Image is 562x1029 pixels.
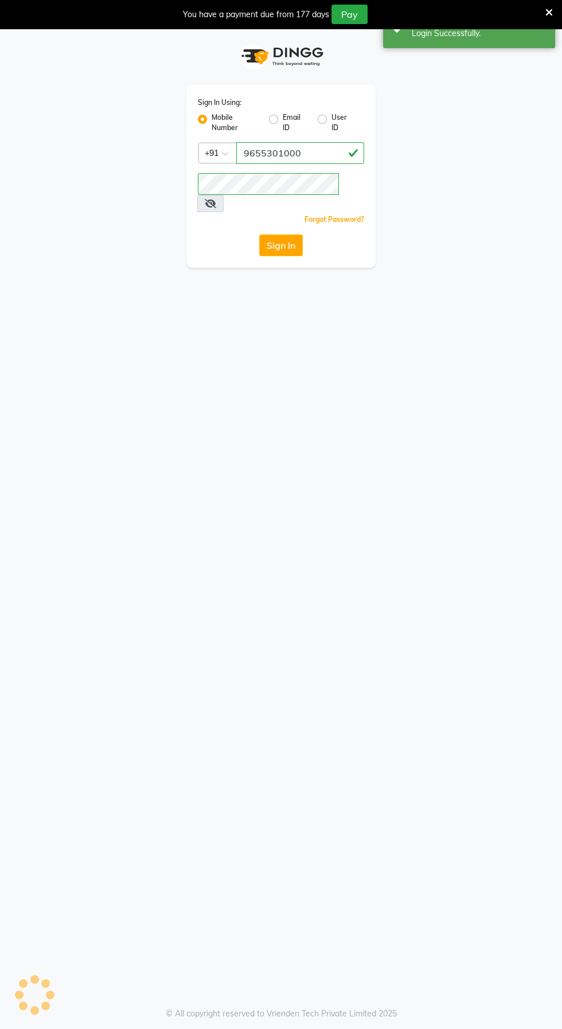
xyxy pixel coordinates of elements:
[198,97,241,108] label: Sign In Using:
[235,40,327,73] img: logo1.svg
[331,112,355,133] label: User ID
[305,215,364,224] a: Forgot Password?
[236,142,364,164] input: Username
[212,112,260,133] label: Mobile Number
[412,28,547,40] div: Login Successfully.
[183,9,329,21] div: You have a payment due from 177 days
[198,173,339,195] input: Username
[259,234,303,256] button: Sign In
[283,112,309,133] label: Email ID
[331,5,368,24] button: Pay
